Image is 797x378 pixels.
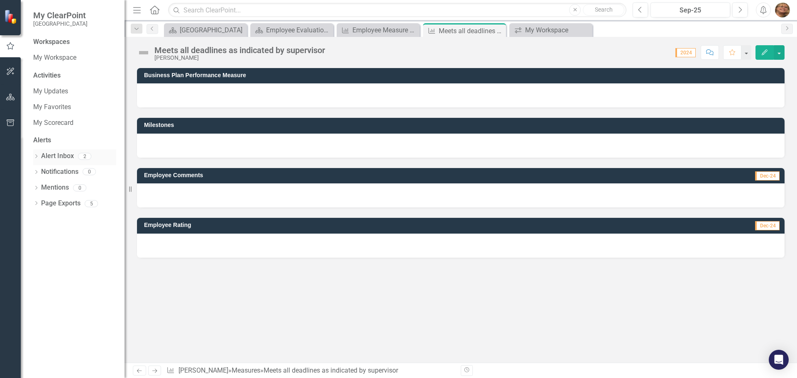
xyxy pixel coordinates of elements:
[595,6,613,13] span: Search
[85,200,98,207] div: 5
[33,102,116,112] a: My Favorites
[137,46,150,59] img: Not Defined
[154,55,325,61] div: [PERSON_NAME]
[154,46,325,55] div: Meets all deadlines as indicated by supervisor
[33,118,116,128] a: My Scorecard
[168,3,626,17] input: Search ClearPoint...
[339,25,418,35] a: Employee Measure Report to Update
[439,26,504,36] div: Meets all deadlines as indicated by supervisor
[41,167,78,177] a: Notifications
[266,25,331,35] div: Employee Evaluation Navigation
[4,10,19,24] img: ClearPoint Strategy
[511,25,590,35] a: My Workspace
[33,71,116,80] div: Activities
[144,222,558,228] h3: Employee Rating
[41,199,81,208] a: Page Exports
[144,72,780,78] h3: Business Plan Performance Measure
[650,2,730,17] button: Sep-25
[33,136,116,145] div: Alerts
[252,25,331,35] a: Employee Evaluation Navigation
[144,122,780,128] h3: Milestones
[33,10,88,20] span: My ClearPoint
[33,37,70,47] div: Workspaces
[525,25,590,35] div: My Workspace
[755,221,780,230] span: Dec-24
[653,5,727,15] div: Sep-25
[675,48,696,57] span: 2024
[41,151,74,161] a: Alert Inbox
[73,184,86,191] div: 0
[264,366,398,374] div: Meets all deadlines as indicated by supervisor
[232,366,260,374] a: Measures
[83,168,96,176] div: 0
[352,25,418,35] div: Employee Measure Report to Update
[33,87,116,96] a: My Updates
[583,4,624,16] button: Search
[166,366,455,376] div: » »
[180,25,245,35] div: [GEOGRAPHIC_DATA]
[144,172,589,178] h3: Employee Comments
[41,183,69,193] a: Mentions
[178,366,228,374] a: [PERSON_NAME]
[166,25,245,35] a: [GEOGRAPHIC_DATA]
[33,20,88,27] small: [GEOGRAPHIC_DATA]
[775,2,790,17] img: Lori Wilcox
[33,53,116,63] a: My Workspace
[78,153,91,160] div: 2
[755,171,780,180] span: Dec-24
[769,350,789,370] div: Open Intercom Messenger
